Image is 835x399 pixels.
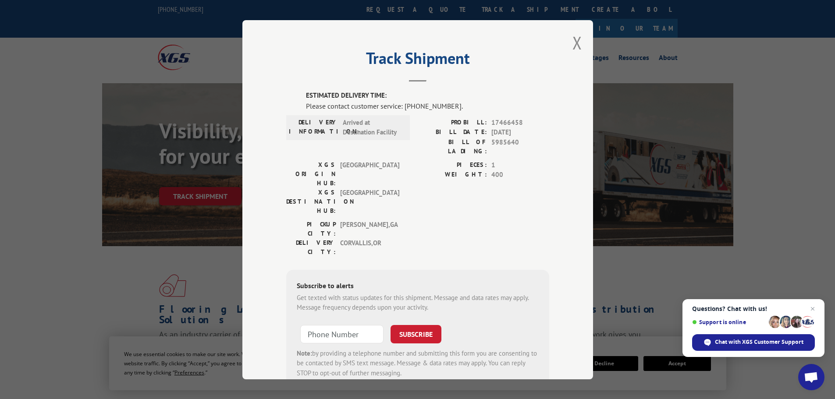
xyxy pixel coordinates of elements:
span: Questions? Chat with us! [692,305,815,312]
span: Chat with XGS Customer Support [692,334,815,351]
label: XGS DESTINATION HUB: [286,187,336,215]
span: CORVALLIS , OR [340,238,399,256]
label: XGS ORIGIN HUB: [286,160,336,187]
span: Arrived at Destination Facility [343,117,402,137]
button: SUBSCRIBE [391,325,441,343]
label: PIECES: [418,160,487,170]
span: Support is online [692,319,766,325]
button: Close modal [572,31,582,54]
div: Subscribe to alerts [297,280,539,293]
div: Get texted with status updates for this shipment. Message and data rates may apply. Message frequ... [297,293,539,312]
strong: Note: [297,349,312,357]
h2: Track Shipment [286,52,549,69]
label: DELIVERY INFORMATION: [289,117,338,137]
label: PICKUP CITY: [286,219,336,238]
span: 1 [491,160,549,170]
div: by providing a telephone number and submitting this form you are consenting to be contacted by SM... [297,348,539,378]
input: Phone Number [300,325,384,343]
label: PROBILL: [418,117,487,127]
span: 17466458 [491,117,549,127]
label: BILL OF LADING: [418,137,487,155]
span: [PERSON_NAME] , GA [340,219,399,238]
a: Open chat [798,364,824,390]
span: [GEOGRAPHIC_DATA] [340,187,399,215]
div: Please contact customer service: [PHONE_NUMBER]. [306,100,549,111]
span: [DATE] [491,127,549,138]
span: [GEOGRAPHIC_DATA] [340,160,399,187]
label: DELIVERY CITY: [286,238,336,256]
span: 5985640 [491,137,549,155]
label: BILL DATE: [418,127,487,138]
label: WEIGHT: [418,170,487,180]
span: 400 [491,170,549,180]
span: Chat with XGS Customer Support [715,338,803,346]
label: ESTIMATED DELIVERY TIME: [306,91,549,101]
